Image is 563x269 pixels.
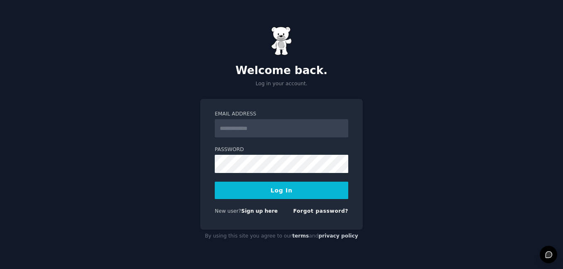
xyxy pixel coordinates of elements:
a: Sign up here [241,208,278,214]
button: Log In [215,182,348,199]
label: Password [215,146,348,154]
p: Log in your account. [200,80,363,88]
span: New user? [215,208,241,214]
a: privacy policy [318,233,358,239]
div: By using this site you agree to our and [200,230,363,243]
a: Forgot password? [293,208,348,214]
img: Gummy Bear [271,26,292,55]
h2: Welcome back. [200,64,363,77]
a: terms [292,233,309,239]
label: Email Address [215,110,348,118]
